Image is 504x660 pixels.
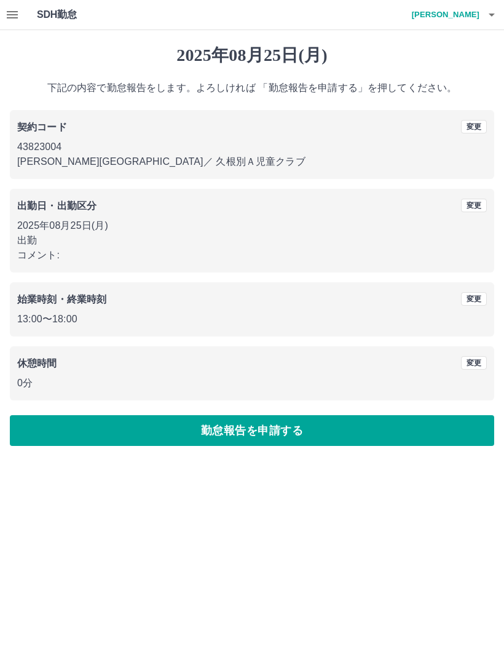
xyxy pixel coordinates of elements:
button: 変更 [461,120,487,133]
p: 0分 [17,376,487,391]
button: 変更 [461,292,487,306]
button: 変更 [461,356,487,370]
p: [PERSON_NAME][GEOGRAPHIC_DATA] ／ 久根別Ａ児童クラブ [17,154,487,169]
p: 13:00 〜 18:00 [17,312,487,327]
b: 契約コード [17,122,67,132]
p: 出勤 [17,233,487,248]
h1: 2025年08月25日(月) [10,45,494,66]
button: 変更 [461,199,487,212]
b: 出勤日・出勤区分 [17,201,96,211]
button: 勤怠報告を申請する [10,415,494,446]
p: 下記の内容で勤怠報告をします。よろしければ 「勤怠報告を申請する」を押してください。 [10,81,494,95]
p: コメント: [17,248,487,263]
p: 2025年08月25日(月) [17,218,487,233]
b: 始業時刻・終業時刻 [17,294,106,304]
p: 43823004 [17,140,487,154]
b: 休憩時間 [17,358,57,368]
